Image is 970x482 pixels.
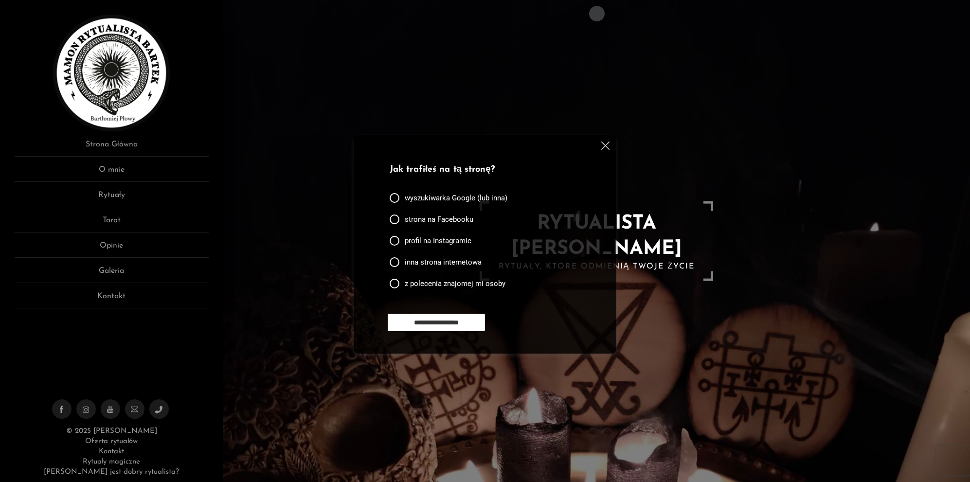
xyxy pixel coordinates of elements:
[83,458,140,465] a: Rytuały magiczne
[405,236,471,246] span: profil na Instagramie
[15,290,209,308] a: Kontakt
[405,279,505,288] span: z polecenia znajomej mi osoby
[15,139,209,157] a: Strona Główna
[15,214,209,232] a: Tarot
[99,448,124,455] a: Kontakt
[15,265,209,283] a: Galeria
[53,15,170,131] img: Rytualista Bartek
[405,257,482,267] span: inna strona internetowa
[405,193,507,203] span: wyszukiwarka Google (lub inna)
[15,189,209,207] a: Rytuały
[390,163,576,177] p: Jak trafiłeś na tą stronę?
[405,214,473,224] span: strona na Facebooku
[15,164,209,182] a: O mnie
[44,468,179,476] a: [PERSON_NAME] jest dobry rytualista?
[15,240,209,258] a: Opinie
[601,142,610,150] img: cross.svg
[85,438,138,445] a: Oferta rytuałów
